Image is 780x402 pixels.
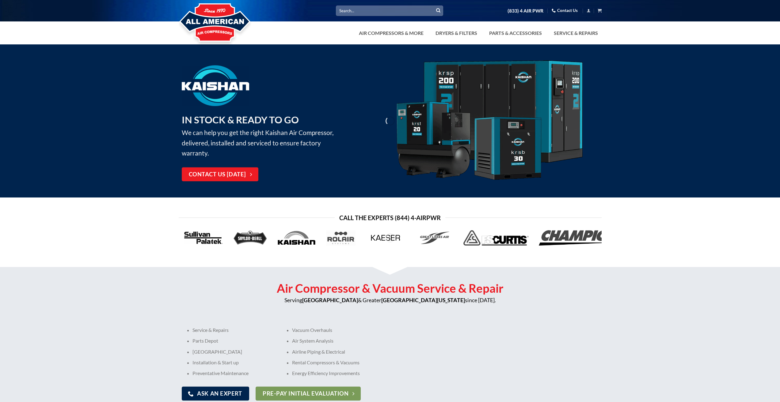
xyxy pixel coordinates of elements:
a: Air Compressors & More [355,27,427,39]
p: Parts Depot [192,338,272,344]
strong: [GEOGRAPHIC_DATA] [302,297,358,303]
a: Pre-pay Initial Evaluation [256,386,361,400]
p: Vacuum Overhauls [292,327,412,333]
a: Contact Us [552,6,578,15]
strong: [GEOGRAPHIC_DATA][US_STATE] [381,297,465,303]
a: (833) 4 AIR PWR [508,6,543,16]
p: Service & Repairs [192,327,272,333]
img: Kaishan [394,60,584,182]
p: Energy Efficiency Improvements [292,370,412,376]
strong: IN STOCK & READY TO GO [182,114,299,126]
a: Contact Us [DATE] [182,167,258,182]
p: Serving & Greater since [DATE]. [179,296,602,305]
p: We can help you get the right Kaishan Air Compressor, delivered, installed and serviced to ensure... [182,112,343,158]
a: Login [587,7,591,14]
a: Service & Repairs [550,27,602,39]
img: Kaishan [182,65,249,106]
p: Air System Analysis [292,338,412,344]
p: Installation & Start up [192,359,272,365]
a: Parts & Accessories [485,27,546,39]
input: Search… [336,6,443,16]
span: Contact Us [DATE] [189,170,246,179]
a: Ask An Expert [182,386,249,400]
a: Dryers & Filters [432,27,481,39]
span: Ask An Expert [197,389,242,398]
span: Pre-pay Initial Evaluation [263,389,348,398]
p: Airline Piping & Electrical [292,349,412,355]
h2: Air Compressor & Vacuum Service & Repair [179,281,602,296]
p: Rental Compressors & Vacuums [292,359,412,365]
p: Preventative Maintenance [192,370,272,376]
button: Submit [434,6,443,15]
p: [GEOGRAPHIC_DATA] [192,349,272,355]
span: Call the Experts (844) 4-AirPwr [339,213,441,223]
